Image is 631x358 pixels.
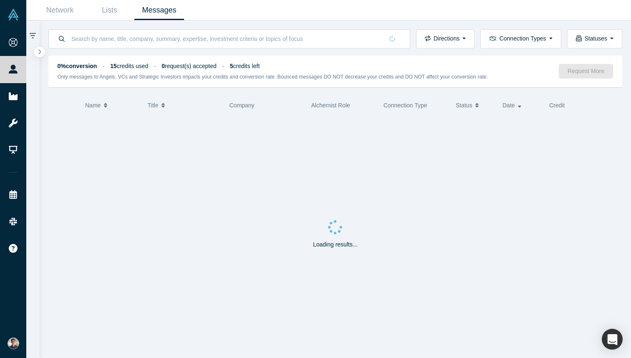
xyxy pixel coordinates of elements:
[58,63,97,69] strong: 0% conversion
[154,63,156,69] span: ·
[58,74,488,80] small: Only messages to Angels, VCs and Strategic Investors impacts your credits and conversion rate. Bo...
[456,96,494,114] button: Status
[230,63,233,69] strong: 5
[103,63,104,69] span: ·
[71,29,384,48] input: Search by name, title, company, summary, expertise, investment criteria or topics of focus
[230,102,255,109] span: Company
[222,63,224,69] span: ·
[549,102,565,109] span: Credit
[110,63,117,69] strong: 15
[148,96,221,114] button: Title
[384,102,427,109] span: Connection Type
[134,0,184,20] a: Messages
[162,63,165,69] strong: 0
[162,63,217,69] span: request(s) accepted
[110,63,148,69] span: credits used
[480,29,561,48] button: Connection Types
[502,96,540,114] button: Date
[502,96,515,114] span: Date
[85,96,101,114] span: Name
[230,63,260,69] span: credits left
[416,29,475,48] button: Directions
[311,102,350,109] span: Alchemist Role
[35,0,85,20] a: Network
[148,96,159,114] span: Title
[313,240,358,249] p: Loading results...
[85,0,134,20] a: Lists
[567,29,622,48] button: Statuses
[8,338,19,349] img: Andres Meiners's Account
[8,9,19,20] img: Alchemist Vault Logo
[85,96,139,114] button: Name
[456,96,472,114] span: Status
